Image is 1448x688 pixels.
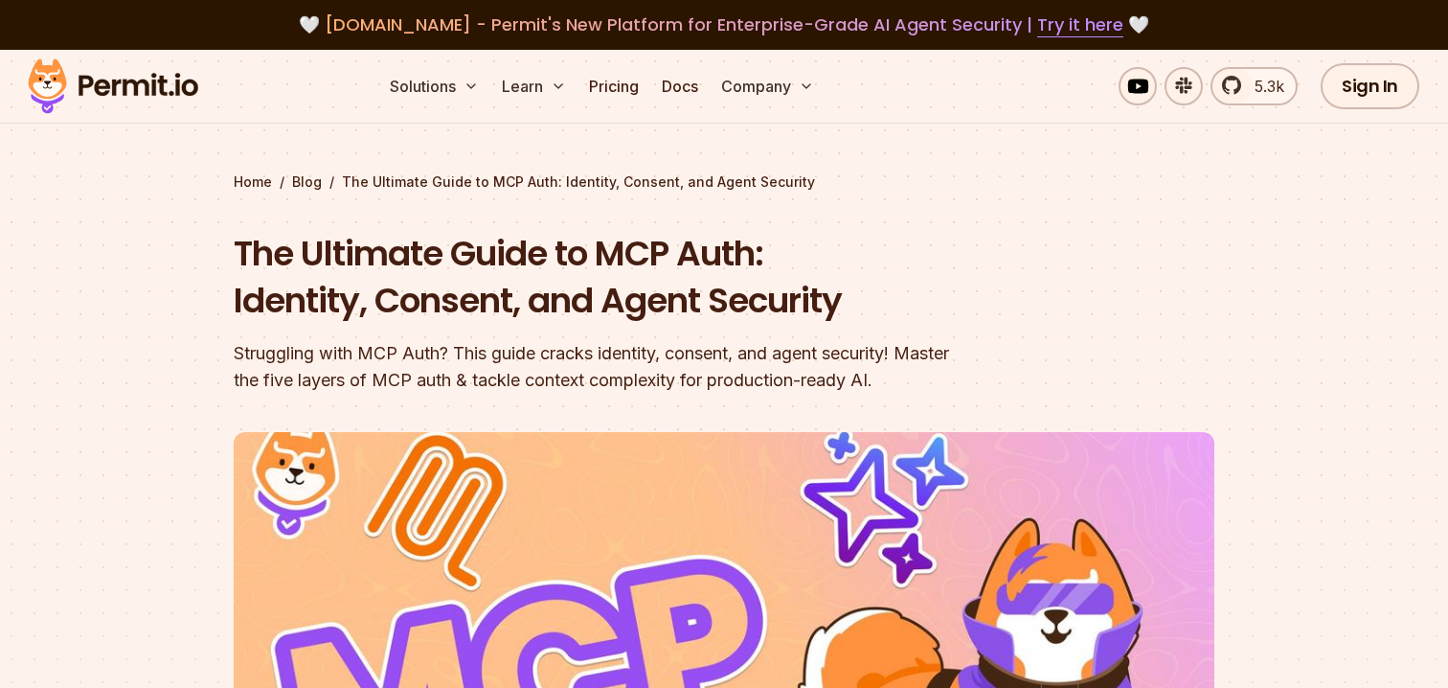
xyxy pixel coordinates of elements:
span: 5.3k [1243,75,1284,98]
button: Learn [494,67,574,105]
a: Try it here [1037,12,1123,37]
img: Permit logo [19,54,207,119]
a: Pricing [581,67,646,105]
a: Docs [654,67,706,105]
a: Sign In [1321,63,1419,109]
button: Solutions [382,67,486,105]
div: 🤍 🤍 [46,11,1402,38]
a: Blog [292,172,322,192]
button: Company [713,67,822,105]
a: 5.3k [1210,67,1298,105]
div: / / [234,172,1214,192]
h1: The Ultimate Guide to MCP Auth: Identity, Consent, and Agent Security [234,230,969,325]
a: Home [234,172,272,192]
div: Struggling with MCP Auth? This guide cracks identity, consent, and agent security! Master the fiv... [234,340,969,394]
span: [DOMAIN_NAME] - Permit's New Platform for Enterprise-Grade AI Agent Security | [325,12,1123,36]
